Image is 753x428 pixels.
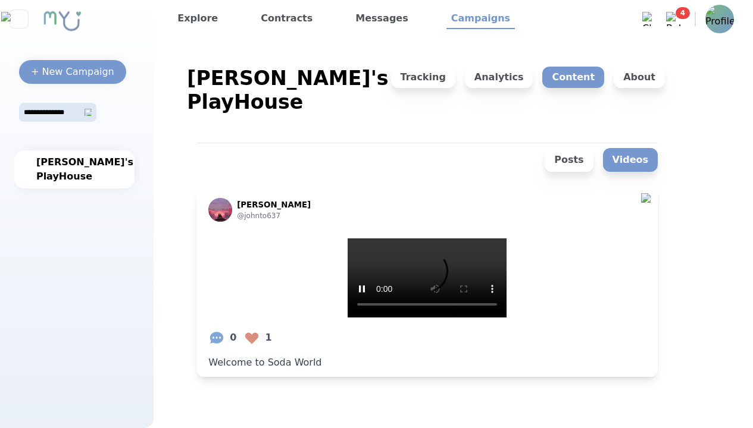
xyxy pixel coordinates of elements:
[603,148,658,172] button: Videos
[545,148,593,172] button: Posts
[446,9,515,29] a: Campaigns
[642,12,657,26] img: Chat
[1,12,36,26] img: Close sidebar
[391,67,455,88] p: Tracking
[173,9,223,29] a: Explore
[237,199,311,211] div: [PERSON_NAME]
[351,9,413,29] a: Messages
[187,67,388,114] div: [PERSON_NAME]'s PlayHouse
[705,5,734,33] img: Profile
[36,155,113,184] div: [PERSON_NAME]'s PlayHouse
[208,198,232,222] img: Profile
[256,9,317,29] a: Contracts
[243,329,271,346] span: 1
[666,12,680,26] img: Bell
[208,329,236,346] span: 0
[237,211,311,221] div: @ johnto637
[19,60,126,84] button: + New Campaign
[542,67,604,88] p: Content
[208,355,646,370] div: Welcome to Soda World
[676,7,690,19] span: 4
[614,67,665,88] p: About
[31,65,114,79] div: + New Campaign
[641,193,651,203] img: Close
[465,67,533,88] p: Analytics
